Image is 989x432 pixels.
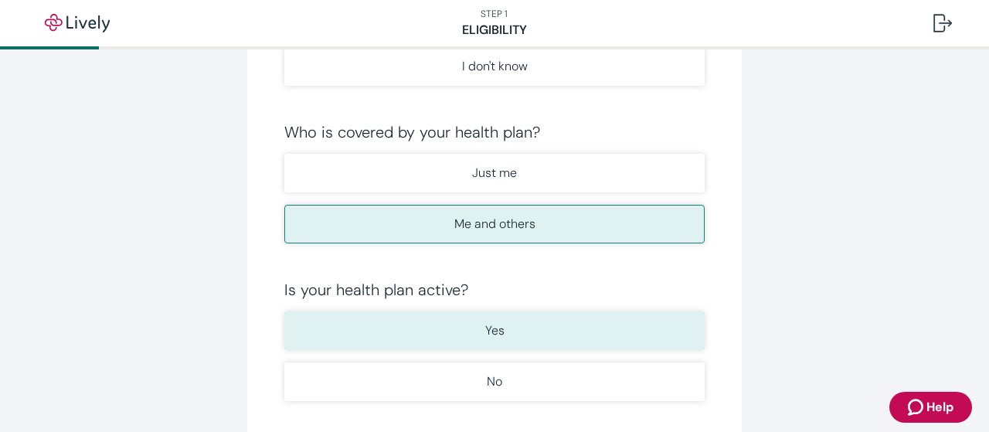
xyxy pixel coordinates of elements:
[284,123,705,141] div: Who is covered by your health plan?
[889,392,972,423] button: Zendesk support iconHelp
[284,281,705,299] div: Is your health plan active?
[284,205,705,243] button: Me and others
[472,164,517,182] p: Just me
[487,372,502,391] p: No
[284,311,705,350] button: Yes
[908,398,926,417] svg: Zendesk support icon
[926,398,953,417] span: Help
[284,47,705,86] button: I don't know
[284,154,705,192] button: Just me
[454,215,535,233] p: Me and others
[284,362,705,401] button: No
[921,5,964,42] button: Log out
[485,321,505,340] p: Yes
[34,14,121,32] img: Lively
[462,57,528,76] p: I don't know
